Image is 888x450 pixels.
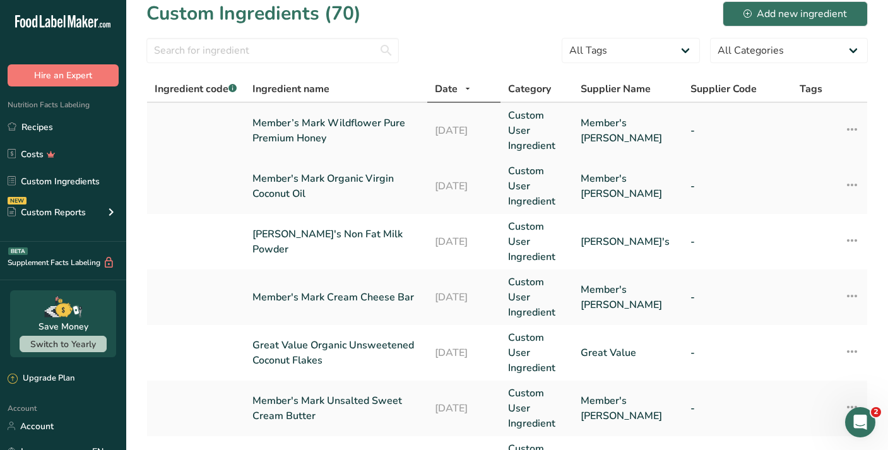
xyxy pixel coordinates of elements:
[581,282,675,312] a: Member's [PERSON_NAME]
[146,38,399,63] input: Search for ingredient
[723,1,868,27] button: Add new ingredient
[581,171,675,201] a: Member's [PERSON_NAME]
[508,219,566,264] a: Custom User Ingredient
[30,338,96,350] span: Switch to Yearly
[581,234,675,249] a: [PERSON_NAME]'s
[508,81,551,97] span: Category
[690,401,785,416] a: -
[845,407,875,437] iframe: Intercom live chat
[743,6,847,21] div: Add new ingredient
[800,81,822,97] span: Tags
[252,115,420,146] a: Member’s Mark Wildflower Pure Premium Honey
[508,163,566,209] a: Custom User Ingredient
[690,345,785,360] a: -
[581,393,675,423] a: Member's [PERSON_NAME]
[435,234,493,249] a: [DATE]
[8,372,74,385] div: Upgrade Plan
[8,64,119,86] button: Hire an Expert
[8,247,28,255] div: BETA
[38,320,88,333] div: Save Money
[871,407,881,417] span: 2
[435,401,493,416] a: [DATE]
[435,81,458,97] span: Date
[252,393,420,423] a: Member's Mark Unsalted Sweet Cream Butter
[690,179,785,194] a: -
[690,234,785,249] a: -
[252,171,420,201] a: Member's Mark Organic Virgin Coconut Oil
[690,290,785,305] a: -
[435,290,493,305] a: [DATE]
[508,275,566,320] a: Custom User Ingredient
[581,345,675,360] a: Great Value
[252,338,420,368] a: Great Value Organic Unsweetened Coconut Flakes
[508,108,566,153] a: Custom User Ingredient
[581,115,675,146] a: Member's [PERSON_NAME]
[252,290,420,305] a: Member's Mark Cream Cheese Bar
[690,123,785,138] a: -
[508,386,566,431] a: Custom User Ingredient
[690,81,757,97] span: Supplier Code
[252,81,329,97] span: Ingredient name
[435,345,493,360] a: [DATE]
[155,82,237,96] span: Ingredient code
[435,179,493,194] a: [DATE]
[508,330,566,376] a: Custom User Ingredient
[20,336,107,352] button: Switch to Yearly
[8,206,86,219] div: Custom Reports
[252,227,420,257] a: [PERSON_NAME]'s Non Fat Milk Powder
[8,197,27,204] div: NEW
[581,81,651,97] span: Supplier Name
[435,123,493,138] a: [DATE]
